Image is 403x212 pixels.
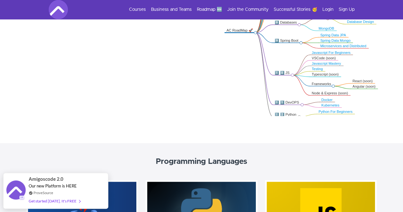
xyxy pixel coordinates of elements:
[275,71,291,75] div: 1️⃣ 0️⃣ JS
[322,6,334,13] a: Login
[319,110,352,114] a: Python For Beginners
[320,39,350,42] a: Spring Data Mongo
[312,72,339,77] div: Typescript (soon)
[151,6,192,13] a: Business and Teams
[6,180,25,201] img: provesource social proof notification image
[312,82,331,86] div: Frameworks
[29,175,63,183] span: Amigoscode 2.0
[312,91,348,96] div: Node & Express (soon)
[275,20,298,25] div: 8️⃣ Databases
[321,103,339,107] a: Kubernetes
[312,51,350,55] a: Javascript For Beginners
[33,190,53,195] a: ProveSource
[352,84,376,89] div: Angular (soon)
[319,26,334,30] a: MongoDB
[312,62,341,65] a: Javascript Mastery
[320,44,366,48] a: Microservices and Distributed
[197,6,222,13] a: Roadmap 🆕
[29,197,80,205] div: Get started [DATE]. It's FREE
[321,98,333,102] a: Docker
[347,20,374,24] a: Database Design
[320,33,346,37] a: Spring Data JPA
[312,56,336,60] div: VSCode (soon)
[275,38,299,43] div: 9️⃣ Spring Boot
[29,183,77,188] span: Our new Platform is HERE
[319,115,333,119] a: PyCharm
[339,6,355,13] a: Sign Up
[312,67,323,71] a: Testing
[227,28,254,33] div: AC RoadMap 🚀
[352,79,373,84] div: React (soon)
[129,6,146,13] a: Courses
[227,6,269,13] a: Join the Community
[275,113,298,117] div: 1️⃣ 2️⃣ Python
[275,100,300,105] div: 1️⃣ 1️⃣ DevOPS
[274,6,317,13] a: Successful Stories 🥳
[156,158,247,165] strong: Programming Languages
